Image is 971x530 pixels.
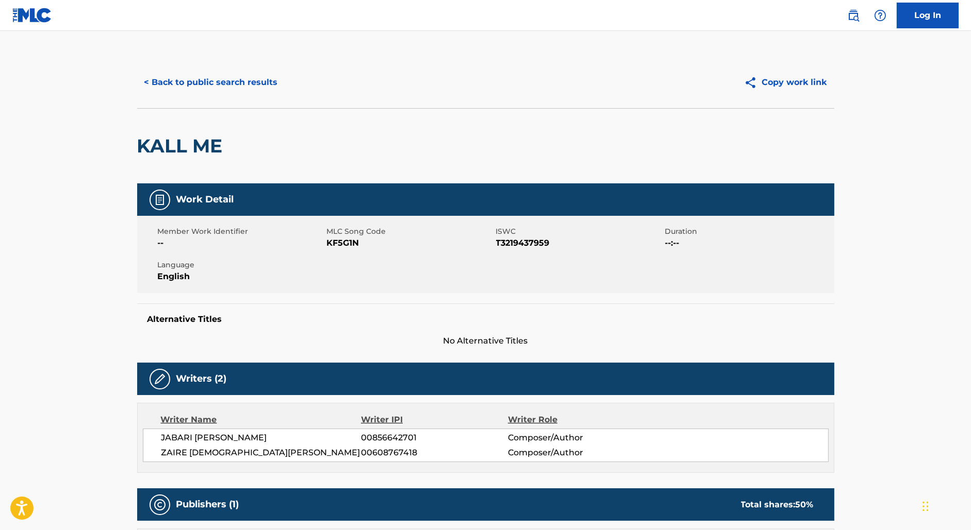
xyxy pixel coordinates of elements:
span: 00856642701 [361,432,507,444]
img: help [874,9,886,22]
iframe: Chat Widget [919,481,971,530]
span: Composer/Author [508,447,641,459]
button: < Back to public search results [137,70,285,95]
span: Language [158,260,324,270]
span: T3219437959 [496,237,663,249]
img: Work Detail [154,194,166,206]
div: Writer IPI [361,414,508,426]
img: Writers [154,373,166,385]
div: Help [870,5,891,26]
span: English [158,270,324,283]
img: Publishers [154,499,166,511]
div: Drag [923,491,929,522]
span: Composer/Author [508,432,641,444]
img: MLC Logo [12,8,52,23]
div: Total shares: [741,499,814,511]
span: KF5G1N [327,237,493,249]
div: Writer Role [508,414,641,426]
span: 00608767418 [361,447,507,459]
h5: Alternative Titles [147,314,824,324]
span: ISWC [496,226,663,237]
button: Copy work link [737,70,834,95]
h5: Publishers (1) [176,499,239,510]
span: ZAIRE [DEMOGRAPHIC_DATA][PERSON_NAME] [161,447,361,459]
span: No Alternative Titles [137,335,834,347]
span: MLC Song Code [327,226,493,237]
img: search [847,9,860,22]
span: JABARI [PERSON_NAME] [161,432,361,444]
h5: Writers (2) [176,373,227,385]
a: Log In [897,3,959,28]
span: Member Work Identifier [158,226,324,237]
span: --:-- [665,237,832,249]
h2: KALL ME [137,134,228,158]
span: -- [158,237,324,249]
a: Public Search [843,5,864,26]
span: 50 % [796,500,814,509]
img: Copy work link [744,76,762,89]
div: Writer Name [161,414,361,426]
span: Duration [665,226,832,237]
h5: Work Detail [176,194,234,206]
